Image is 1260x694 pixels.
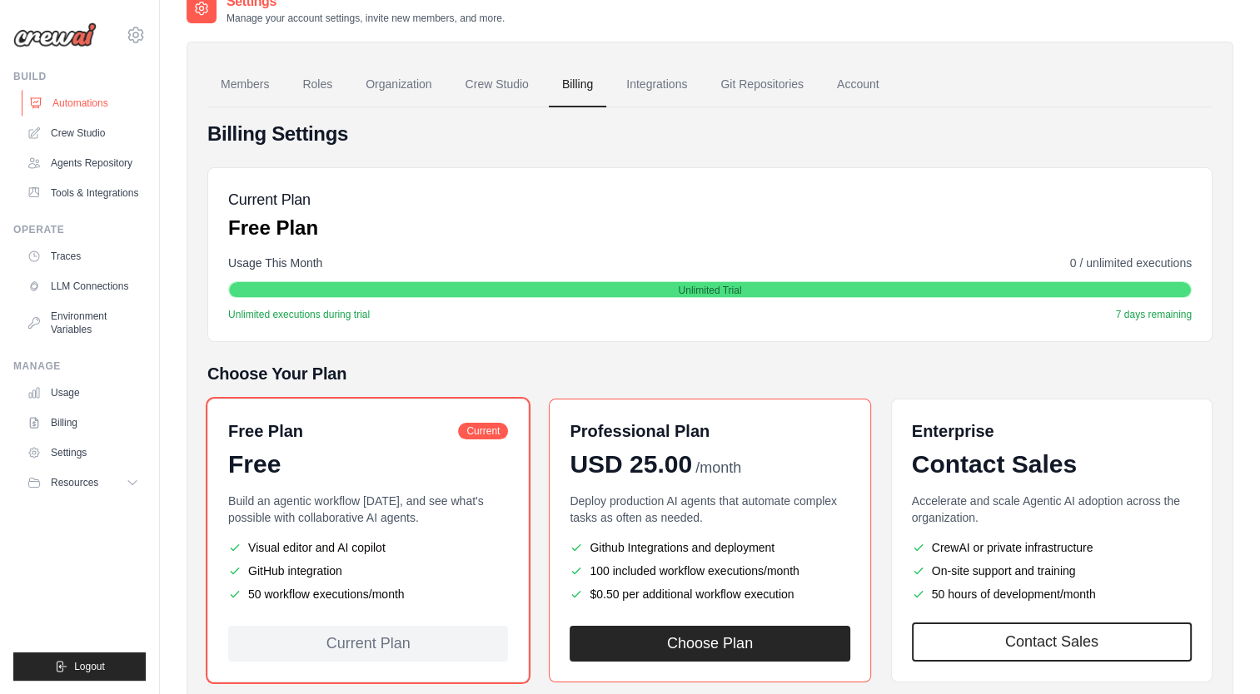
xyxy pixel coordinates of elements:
a: Members [207,62,282,107]
a: Automations [22,90,147,116]
h4: Billing Settings [207,121,1213,147]
a: Account [824,62,893,107]
p: Accelerate and scale Agentic AI adoption across the organization. [912,493,1192,526]
span: Logout [74,660,105,673]
span: USD 25.00 [570,449,692,479]
h6: Free Plan [228,419,303,443]
a: Contact Sales [912,622,1192,662]
button: Logout [13,652,146,681]
li: 50 hours of development/month [912,586,1192,602]
img: Logo [13,22,97,47]
h6: Enterprise [912,419,1192,443]
button: Choose Plan [570,626,849,662]
h5: Current Plan [228,188,318,211]
div: Current Plan [228,626,508,662]
a: Billing [549,62,606,107]
div: Operate [13,223,146,236]
div: Contact Sales [912,449,1192,479]
a: Crew Studio [20,120,146,146]
span: 0 / unlimited executions [1070,255,1192,271]
div: Free [228,449,508,479]
a: Traces [20,243,146,270]
a: Git Repositories [707,62,817,107]
a: Billing [20,409,146,436]
li: 100 included workflow executions/month [570,563,849,579]
p: Free Plan [228,215,318,241]
li: GitHub integration [228,563,508,579]
span: Unlimited Trial [678,284,741,297]
a: Usage [20,379,146,406]
span: Current [458,423,508,439]
a: Settings [20,439,146,466]
span: Unlimited executions during trial [228,308,370,321]
a: Roles [289,62,346,107]
p: Build an agentic workflow [DATE], and see what's possible with collaborative AI agents. [228,493,508,526]
li: Github Integrations and deployment [570,539,849,556]
span: Usage This Month [228,255,322,271]
li: On-site support and training [912,563,1192,579]
a: Crew Studio [452,62,542,107]
span: Resources [51,476,98,489]
a: LLM Connections [20,273,146,300]
h6: Professional Plan [570,419,710,443]
li: CrewAI or private infrastructure [912,539,1192,556]
span: 7 days remaining [1116,308,1192,321]
div: Build [13,70,146,83]
li: 50 workflow executions/month [228,586,508,602]
li: $0.50 per additional workflow execution [570,586,849,602]
a: Tools & Integrations [20,180,146,206]
span: /month [695,457,741,479]
p: Manage your account settings, invite new members, and more. [227,12,505,25]
div: Manage [13,359,146,373]
p: Deploy production AI agents that automate complex tasks as often as needed. [570,493,849,526]
button: Resources [20,469,146,496]
a: Organization [352,62,445,107]
a: Environment Variables [20,303,146,343]
li: Visual editor and AI copilot [228,539,508,556]
a: Integrations [613,62,700,107]
a: Agents Repository [20,150,146,176]
h5: Choose Your Plan [207,362,1213,385]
